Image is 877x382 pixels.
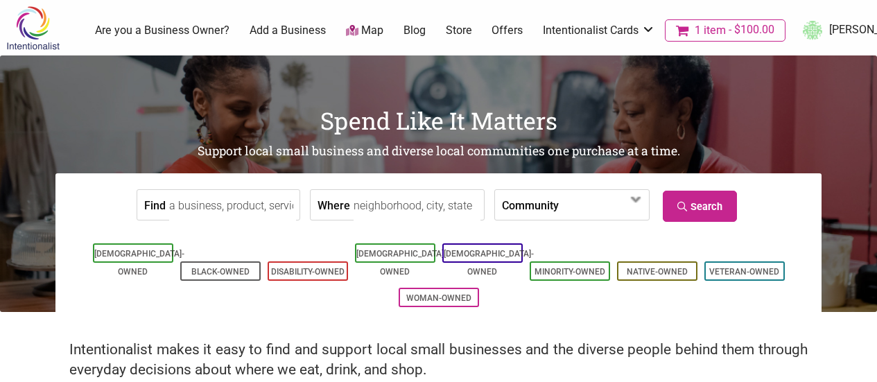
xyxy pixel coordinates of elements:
label: Where [318,190,350,220]
a: Native-Owned [627,267,688,277]
a: Black-Owned [191,267,250,277]
a: Disability-Owned [271,267,345,277]
a: Minority-Owned [535,267,605,277]
a: Offers [492,23,523,38]
a: [DEMOGRAPHIC_DATA]-Owned [94,249,184,277]
label: Community [502,190,559,220]
i: Cart [676,24,692,37]
input: neighborhood, city, state [354,190,480,221]
a: Woman-Owned [406,293,471,303]
a: [DEMOGRAPHIC_DATA]-Owned [356,249,446,277]
a: Map [346,23,383,39]
a: Search [663,191,737,222]
a: Veteran-Owned [709,267,779,277]
input: a business, product, service [169,190,296,221]
label: Find [144,190,166,220]
span: 1 item [695,25,726,36]
a: Add a Business [250,23,326,38]
h2: Intentionalist makes it easy to find and support local small businesses and the diverse people be... [69,340,808,380]
a: Cart1 item$100.00 [665,19,785,42]
a: Blog [403,23,426,38]
span: $100.00 [726,24,774,35]
a: Intentionalist Cards [543,23,655,38]
a: [DEMOGRAPHIC_DATA]-Owned [444,249,534,277]
a: Store [446,23,472,38]
a: Are you a Business Owner? [95,23,229,38]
